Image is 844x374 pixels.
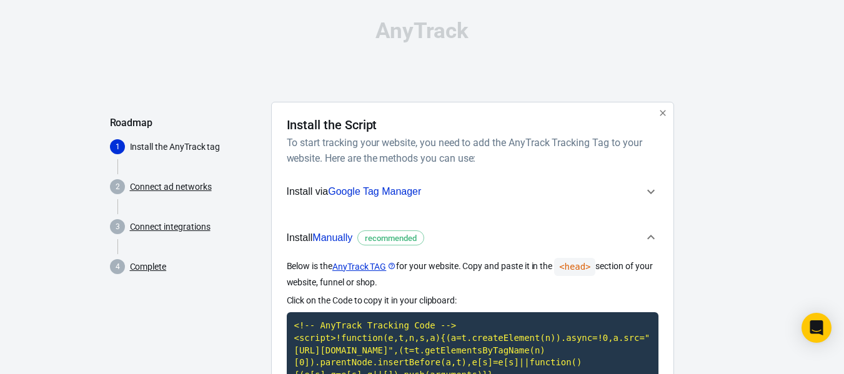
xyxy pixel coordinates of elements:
[110,20,735,42] div: AnyTrack
[287,176,658,207] button: Install viaGoogle Tag Manager
[360,232,421,245] span: recommended
[115,182,119,191] text: 2
[332,260,396,273] a: AnyTrack TAG
[130,140,261,154] p: Install the AnyTrack tag
[554,258,595,276] code: <head>
[287,258,658,289] p: Below is the for your website. Copy and paste it in the section of your website, funnel or shop.
[802,313,832,343] div: Open Intercom Messenger
[130,260,167,273] a: Complete
[130,220,211,234] a: Connect integrations
[287,230,425,246] span: Install
[287,184,422,200] span: Install via
[287,217,658,258] button: InstallManuallyrecommended
[328,186,421,197] span: Google Tag Manager
[287,135,653,166] h6: To start tracking your website, you need to add the AnyTrack Tracking Tag to your website. Here a...
[115,142,119,151] text: 1
[287,294,658,307] p: Click on the Code to copy it in your clipboard:
[287,117,377,132] h4: Install the Script
[312,232,352,243] span: Manually
[130,180,212,194] a: Connect ad networks
[115,222,119,231] text: 3
[115,262,119,271] text: 4
[110,117,261,129] h5: Roadmap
